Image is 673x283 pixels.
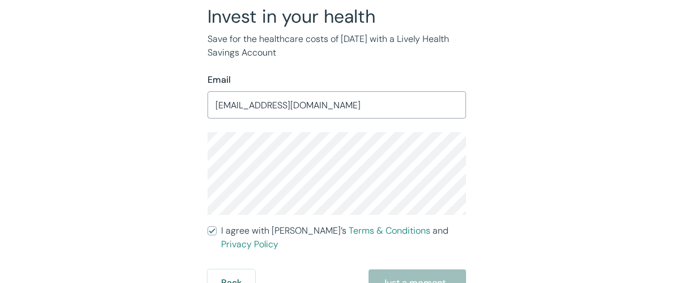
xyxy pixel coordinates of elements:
[221,224,466,251] span: I agree with [PERSON_NAME]’s and
[208,5,466,28] h2: Invest in your health
[349,225,430,236] a: Terms & Conditions
[208,32,466,60] p: Save for the healthcare costs of [DATE] with a Lively Health Savings Account
[221,238,278,250] a: Privacy Policy
[208,73,231,87] label: Email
